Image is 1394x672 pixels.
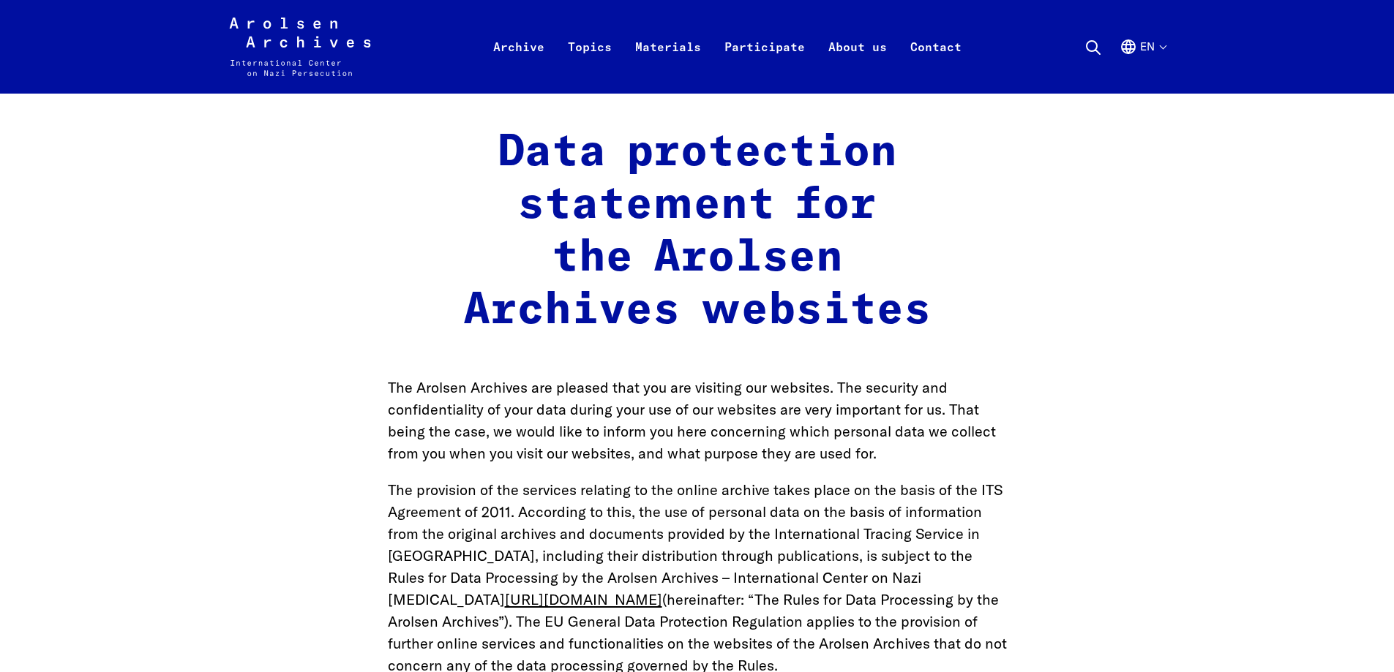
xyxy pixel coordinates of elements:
[1120,38,1166,91] button: English, language selection
[481,35,556,94] a: Archive
[556,35,623,94] a: Topics
[463,131,931,333] strong: Data protection statement for the Arolsen Archives websites
[481,18,973,76] nav: Primary
[713,35,817,94] a: Participate
[899,35,973,94] a: Contact
[505,590,662,608] a: [URL][DOMAIN_NAME]
[817,35,899,94] a: About us
[623,35,713,94] a: Materials
[388,377,1007,464] p: The Arolsen Archives are pleased that you are visiting our websites. The security and confidentia...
